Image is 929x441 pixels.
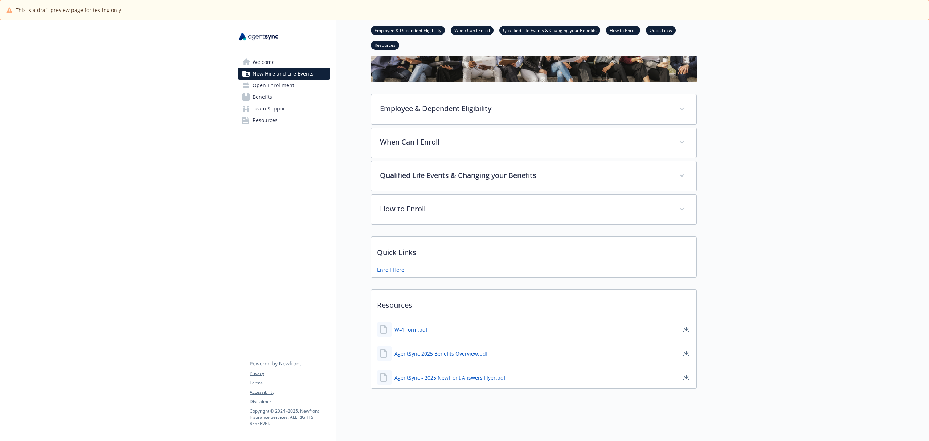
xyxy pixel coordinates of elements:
[250,398,330,405] a: Disclaimer
[371,41,399,48] a: Resources
[606,27,640,33] a: How to Enroll
[499,27,600,33] a: Qualified Life Events & Changing your Benefits
[253,80,294,91] span: Open Enrollment
[646,27,676,33] a: Quick Links
[371,237,696,264] p: Quick Links
[394,350,488,357] a: AgentSync 2025 Benefits Overview.pdf
[253,114,278,126] span: Resources
[377,266,404,274] a: Enroll Here
[371,161,696,191] div: Qualified Life Events & Changing your Benefits
[250,380,330,386] a: Terms
[380,137,670,147] p: When Can I Enroll
[371,290,696,316] p: Resources
[253,56,275,68] span: Welcome
[238,80,330,91] a: Open Enrollment
[253,91,272,103] span: Benefits
[682,373,691,382] a: download document
[451,27,494,33] a: When Can I Enroll
[238,114,330,126] a: Resources
[371,128,696,158] div: When Can I Enroll
[250,370,330,377] a: Privacy
[371,27,445,33] a: Employee & Dependent Eligibility
[682,349,691,358] a: download document
[238,56,330,68] a: Welcome
[394,326,427,333] a: W-4 Form.pdf
[371,195,696,224] div: How to Enroll
[250,408,330,426] p: Copyright © 2024 - 2025 , Newfront Insurance Services, ALL RIGHTS RESERVED
[253,68,314,80] span: New Hire and Life Events
[250,389,330,396] a: Accessibility
[380,170,670,181] p: Qualified Life Events & Changing your Benefits
[394,374,506,381] a: AgentSync - 2025 Newfront Answers Flyer.pdf
[253,103,287,114] span: Team Support
[238,91,330,103] a: Benefits
[380,103,670,114] p: Employee & Dependent Eligibility
[682,325,691,334] a: download document
[16,6,121,14] span: This is a draft preview page for testing only
[371,94,696,124] div: Employee & Dependent Eligibility
[238,103,330,114] a: Team Support
[238,68,330,80] a: New Hire and Life Events
[380,203,670,214] p: How to Enroll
